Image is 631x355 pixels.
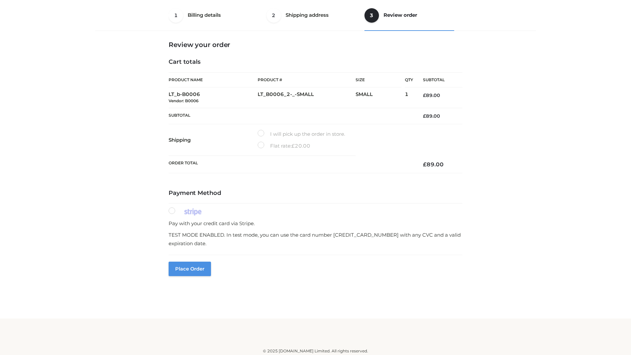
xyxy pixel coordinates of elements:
h3: Review your order [169,41,462,49]
bdi: 89.00 [423,113,440,119]
p: Pay with your credit card via Stripe. [169,219,462,228]
h4: Cart totals [169,59,462,66]
label: I will pick up the order in store. [258,130,345,138]
td: 1 [405,87,413,108]
div: © 2025 [DOMAIN_NAME] Limited. All rights reserved. [98,348,533,354]
bdi: 89.00 [423,92,440,98]
th: Subtotal [413,73,462,87]
h4: Payment Method [169,190,462,197]
th: Order Total [169,156,413,173]
small: Vendor: B0006 [169,98,199,103]
button: Place order [169,262,211,276]
td: LT_B0006_2-_-SMALL [258,87,356,108]
p: TEST MODE ENABLED. In test mode, you can use the card number [CREDIT_CARD_NUMBER] with any CVC an... [169,231,462,248]
th: Size [356,73,402,87]
label: Flat rate: [258,142,310,150]
bdi: 20.00 [292,143,310,149]
span: £ [423,113,426,119]
th: Shipping [169,124,258,156]
th: Product # [258,72,356,87]
span: £ [423,161,427,168]
bdi: 89.00 [423,161,444,168]
td: LT_b-B0006 [169,87,258,108]
span: £ [423,92,426,98]
th: Product Name [169,72,258,87]
th: Qty [405,72,413,87]
span: £ [292,143,295,149]
td: SMALL [356,87,405,108]
th: Subtotal [169,108,413,124]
